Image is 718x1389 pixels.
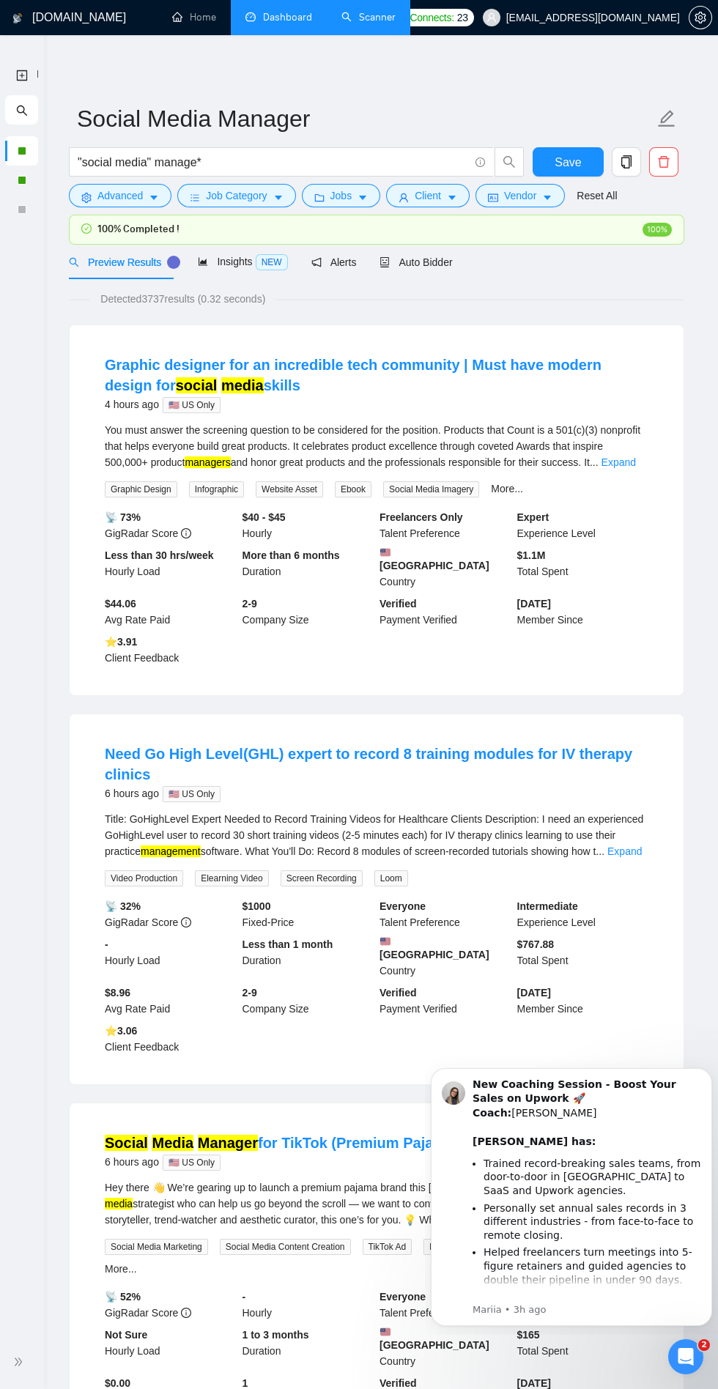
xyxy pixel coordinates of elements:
a: New Scanner [16,60,28,90]
div: Hourly Load [102,1327,240,1369]
span: user [399,192,409,203]
span: copy [612,155,640,168]
b: [GEOGRAPHIC_DATA] [380,547,511,571]
div: GigRadar Score [102,898,240,930]
span: Preview Results [69,256,174,268]
b: 📡 73% [105,511,141,523]
a: Reset All [577,188,617,204]
div: Duration [240,547,377,590]
button: delete [649,147,678,177]
a: homeHome [172,11,216,23]
button: userClientcaret-down [386,184,470,207]
span: 🇺🇸 US Only [163,1155,221,1171]
b: ⭐️ 3.91 [105,636,137,648]
div: Total Spent [514,547,652,590]
span: caret-down [447,192,457,203]
span: Save [555,153,581,171]
button: Save [533,147,604,177]
mark: media [105,1198,133,1210]
mark: Media [152,1135,193,1151]
div: You must answer the screening question to be considered for the position. Products that Count is ... [105,422,648,470]
div: Company Size [240,985,377,1017]
mark: media [221,377,264,393]
mark: management [141,845,201,857]
span: caret-down [542,192,552,203]
b: Everyone [380,1291,426,1303]
div: Talent Preference [377,1289,514,1321]
span: search [495,155,523,168]
b: $0.00 [105,1377,130,1389]
div: Client Feedback [102,1023,240,1055]
span: TikTok Ad [363,1239,412,1255]
span: 🇺🇸 US Only [163,786,221,802]
b: 📡 52% [105,1291,141,1303]
span: Screen Recording [281,870,363,886]
button: idcardVendorcaret-down [475,184,565,207]
b: [GEOGRAPHIC_DATA] [380,1327,511,1351]
span: info-circle [181,528,191,538]
div: GigRadar Score [102,509,240,541]
div: Member Since [514,985,652,1017]
mark: managers [185,456,230,468]
img: 🇺🇸 [380,936,391,947]
img: 🇺🇸 [380,547,391,558]
span: Connects: [410,10,454,26]
div: Total Spent [514,936,652,979]
a: More... [105,1263,137,1275]
img: logo [12,7,23,30]
span: search [16,95,28,125]
div: Hourly [240,1289,377,1321]
span: 100% [643,223,672,237]
li: My Scanners [5,95,38,224]
b: ⭐️ 3.06 [105,1025,137,1037]
div: Payment Verified [377,596,514,628]
a: Graphic designer for an incredible tech community | Must have modern design forsocial mediaskills [105,357,602,393]
b: Less than 30 hrs/week [105,549,214,561]
span: notification [311,257,322,267]
b: Verified [380,987,417,999]
img: 🇺🇸 [380,1327,391,1337]
span: Video Production [105,870,183,886]
b: 📡 32% [105,900,141,912]
span: info-circle [475,158,485,167]
span: setting [81,192,92,203]
b: Less than 1 month [243,938,333,950]
div: Talent Preference [377,509,514,541]
b: Verified [380,1377,417,1389]
div: Duration [240,936,377,979]
span: ... [590,456,599,468]
div: Hey there 👋 We’re gearing up to launch a premium pajama brand this [DATE], and we’re looking for ... [105,1179,648,1228]
a: More... [491,483,523,495]
span: ... [596,845,604,857]
div: Tooltip anchor [167,256,180,269]
div: 6 hours ago [105,785,648,802]
span: Detected 3737 results (0.32 seconds) [90,291,275,307]
span: 23 [457,10,468,26]
span: 🇺🇸 US Only [163,397,221,413]
b: Verified [380,598,417,610]
div: Total Spent [514,1327,652,1369]
b: 1 to 3 months [243,1329,309,1341]
span: folder [314,192,325,203]
a: searchScanner [341,11,396,23]
a: Need Go High Level(GHL) expert to record 8 training modules for IV therapy clinics [105,746,632,782]
span: Social Media Imagery [383,481,479,497]
button: settingAdvancedcaret-down [69,184,171,207]
span: Graphic Design [105,481,177,497]
div: Payment Verified [377,985,514,1017]
b: [GEOGRAPHIC_DATA] [380,936,511,960]
span: Elearning Video [195,870,269,886]
input: Search Freelance Jobs... [78,153,469,171]
b: Everyone [380,900,426,912]
b: $ 1.1M [517,549,546,561]
div: Country [377,547,514,590]
b: Freelancers Only [380,511,463,523]
button: copy [612,147,641,177]
b: [DATE] [517,598,551,610]
b: $ 1000 [243,900,271,912]
a: setting [689,12,712,23]
button: setting [689,6,712,29]
b: Not Sure [105,1329,147,1341]
button: barsJob Categorycaret-down [177,184,295,207]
